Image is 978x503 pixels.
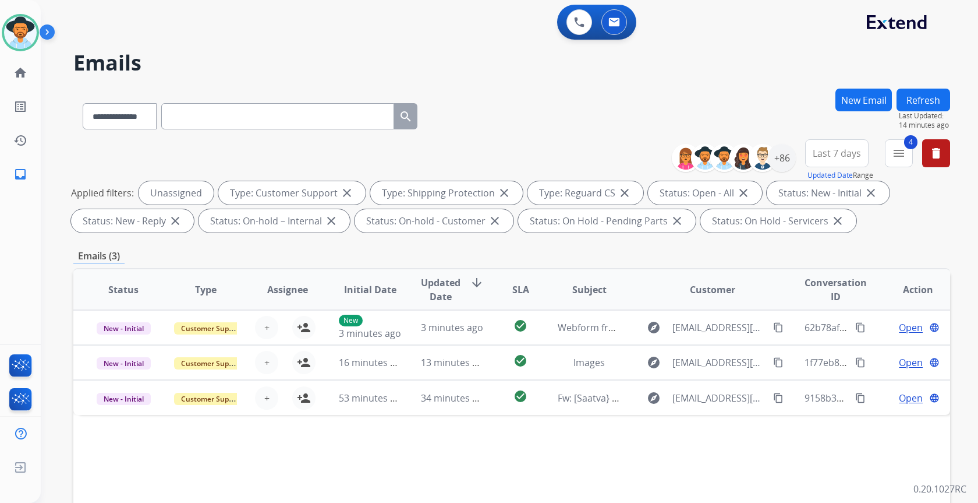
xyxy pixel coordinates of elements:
[773,393,784,403] mat-icon: content_copy
[264,356,270,370] span: +
[97,357,151,370] span: New - Initial
[805,139,869,167] button: Last 7 days
[497,186,511,200] mat-icon: close
[297,321,311,335] mat-icon: person_add
[518,209,696,233] div: Status: On Hold - Pending Parts
[71,209,194,233] div: Status: New - Reply
[13,133,27,147] mat-icon: history
[255,316,278,339] button: +
[929,146,943,160] mat-icon: delete
[264,391,270,405] span: +
[421,356,488,369] span: 13 minutes ago
[174,357,250,370] span: Customer Support
[527,181,643,205] div: Type: Reguard CS
[767,181,890,205] div: Status: New - Initial
[899,121,950,130] span: 14 minutes ago
[768,144,796,172] div: +86
[647,391,661,405] mat-icon: explore
[488,214,502,228] mat-icon: close
[647,356,661,370] mat-icon: explore
[813,151,861,156] span: Last 7 days
[885,139,913,167] button: 4
[255,386,278,410] button: +
[255,351,278,374] button: +
[370,181,523,205] div: Type: Shipping Protection
[773,322,784,333] mat-icon: content_copy
[855,322,866,333] mat-icon: content_copy
[71,186,134,200] p: Applied filters:
[572,283,607,297] span: Subject
[558,392,678,404] span: Fw: [Saatva} Ticket Updated
[648,181,762,205] div: Status: Open - All
[773,357,784,368] mat-icon: content_copy
[835,89,892,111] button: New Email
[267,283,308,297] span: Assignee
[899,391,923,405] span: Open
[73,51,950,75] h2: Emails
[13,100,27,114] mat-icon: list_alt
[897,89,950,111] button: Refresh
[470,276,484,290] mat-icon: arrow_downward
[929,322,940,333] mat-icon: language
[700,209,856,233] div: Status: On Hold - Servicers
[512,283,529,297] span: SLA
[421,276,460,304] span: Updated Date
[670,214,684,228] mat-icon: close
[297,391,311,405] mat-icon: person_add
[855,357,866,368] mat-icon: content_copy
[855,393,866,403] mat-icon: content_copy
[513,354,527,368] mat-icon: check_circle
[831,214,845,228] mat-icon: close
[339,392,406,404] span: 53 minutes ago
[618,186,632,200] mat-icon: close
[13,167,27,181] mat-icon: inbox
[558,321,821,334] span: Webform from [EMAIL_ADDRESS][DOMAIN_NAME] on [DATE]
[264,321,270,335] span: +
[340,186,354,200] mat-icon: close
[168,214,182,228] mat-icon: close
[690,283,735,297] span: Customer
[339,327,401,340] span: 3 minutes ago
[513,319,527,333] mat-icon: check_circle
[892,146,906,160] mat-icon: menu
[807,171,853,180] button: Updated Date
[139,181,214,205] div: Unassigned
[672,356,766,370] span: [EMAIL_ADDRESS][DOMAIN_NAME]
[672,391,766,405] span: [EMAIL_ADDRESS][DOMAIN_NAME]
[97,322,151,335] span: New - Initial
[355,209,513,233] div: Status: On-hold - Customer
[399,110,413,124] mat-icon: search
[736,186,750,200] mat-icon: close
[929,357,940,368] mat-icon: language
[339,315,363,326] p: New
[195,283,217,297] span: Type
[899,321,923,335] span: Open
[805,356,976,369] span: 1f77eb8c-7c93-4f4f-b215-56be06b41f62
[868,269,950,310] th: Action
[4,16,37,49] img: avatar
[805,276,867,304] span: Conversation ID
[864,186,878,200] mat-icon: close
[421,321,483,334] span: 3 minutes ago
[672,321,766,335] span: [EMAIL_ADDRESS][DOMAIN_NAME]
[297,356,311,370] mat-icon: person_add
[899,356,923,370] span: Open
[807,170,873,180] span: Range
[573,356,605,369] span: Images
[913,482,966,496] p: 0.20.1027RC
[73,249,125,263] p: Emails (3)
[421,392,488,404] span: 34 minutes ago
[929,393,940,403] mat-icon: language
[324,214,338,228] mat-icon: close
[218,181,366,205] div: Type: Customer Support
[174,393,250,405] span: Customer Support
[13,66,27,80] mat-icon: home
[513,389,527,403] mat-icon: check_circle
[108,283,139,297] span: Status
[174,322,250,335] span: Customer Support
[339,356,406,369] span: 16 minutes ago
[647,321,661,335] mat-icon: explore
[904,135,917,149] span: 4
[97,393,151,405] span: New - Initial
[199,209,350,233] div: Status: On-hold – Internal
